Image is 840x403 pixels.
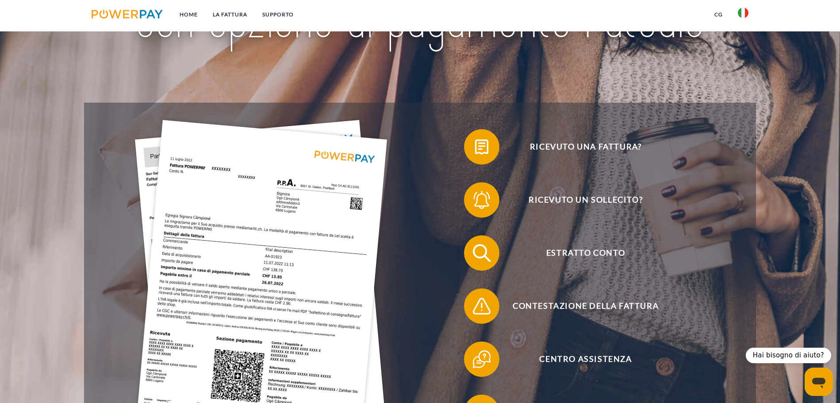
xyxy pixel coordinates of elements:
[172,7,205,23] a: Home
[477,129,694,165] span: Ricevuto una fattura?
[464,342,694,377] button: Centro assistenza
[464,182,694,218] button: Ricevuto un sollecito?
[707,7,730,23] a: CG
[805,368,833,396] iframe: Pulsante per aprire la finestra di messaggistica, conversazione in corso
[477,342,694,377] span: Centro assistenza
[477,182,694,218] span: Ricevuto un sollecito?
[477,288,694,324] span: Contestazione della fattura
[255,7,301,23] a: Supporto
[205,7,255,23] a: LA FATTURA
[464,129,694,165] button: Ricevuto una fattura?
[464,288,694,324] button: Contestazione della fattura
[92,10,163,19] img: logo-powerpay.svg
[738,8,748,18] img: it
[471,348,493,370] img: qb_help.svg
[477,235,694,271] span: Estratto conto
[746,348,831,363] div: Hai bisogno di aiuto?
[471,189,493,211] img: qb_bell.svg
[471,136,493,158] img: qb_bill.svg
[471,295,493,317] img: qb_warning.svg
[464,235,694,271] button: Estratto conto
[471,242,493,264] img: qb_search.svg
